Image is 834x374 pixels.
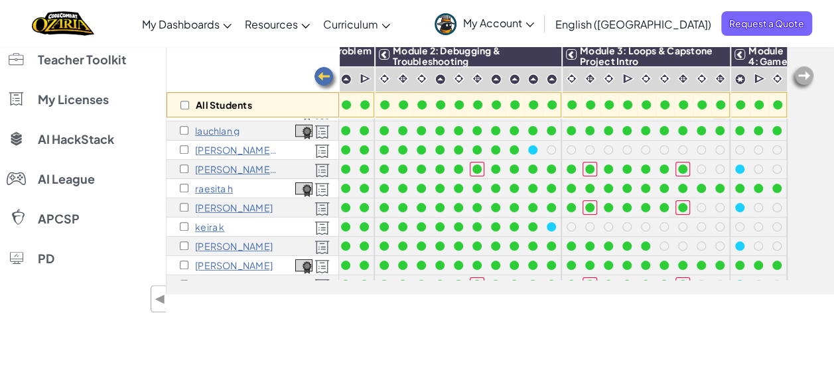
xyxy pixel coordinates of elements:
img: IconCinematic.svg [640,72,652,85]
p: Alicia I [195,202,273,213]
img: IconInteractive.svg [471,72,484,85]
span: Curriculum [323,17,378,31]
span: English ([GEOGRAPHIC_DATA]) [555,17,711,31]
img: IconCutscene.svg [622,72,635,86]
img: IconInteractive.svg [584,72,596,85]
img: Arrow_Left.png [313,66,339,92]
p: raesita h [195,183,233,194]
img: IconCinematic.svg [658,72,671,85]
a: Request a Quote [721,11,812,36]
span: Module 3: Loops & Capstone Project Intro [580,44,713,67]
img: IconPracticeLevel.svg [546,74,557,85]
img: Licensed [314,182,330,197]
a: English ([GEOGRAPHIC_DATA]) [549,6,718,42]
img: avatar [435,13,456,35]
p: Eli m [195,260,273,271]
img: IconCinematic.svg [602,72,615,85]
a: My Account [428,3,541,44]
img: IconCinematic.svg [452,72,465,85]
a: View Course Completion Certificate [295,180,313,196]
img: IconPracticeLevel.svg [490,74,502,85]
img: Licensed [314,202,330,216]
p: hugh O [195,279,273,290]
img: Licensed [314,279,330,293]
img: certificate-icon.png [295,125,313,139]
img: IconCinematic.svg [695,72,708,85]
a: View Course Completion Certificate [295,257,313,273]
img: IconCapstoneLevel.svg [734,74,746,85]
p: Kimberley h [195,164,278,174]
span: My Dashboards [142,17,220,31]
img: IconCinematic.svg [771,72,784,85]
img: Licensed [314,221,330,235]
p: Leah G [195,145,278,155]
img: Arrow_Left_Inactive.png [789,65,815,92]
a: View Course Completion Certificate [295,103,313,119]
img: certificate-icon.png [295,182,313,197]
span: Teacher Toolkit [38,54,126,66]
span: My Licenses [38,93,109,105]
a: View Course Completion Certificate [295,123,313,138]
img: certificate-icon.png [295,259,313,274]
img: IconInteractive.svg [397,72,409,85]
img: IconCutscene.svg [754,72,766,86]
img: IconCutscene.svg [360,72,372,86]
img: IconPracticeLevel.svg [527,74,539,85]
span: My Account [463,16,534,30]
img: Licensed [314,259,330,274]
img: IconInteractive.svg [714,72,727,85]
img: IconCinematic.svg [378,72,391,85]
span: Resources [245,17,298,31]
span: ◀ [155,289,166,308]
p: All Students [196,99,252,110]
img: IconPracticeLevel.svg [435,74,446,85]
span: Module 2: Debugging & Troubleshooting [393,44,500,67]
img: Home [32,10,94,37]
p: keira k [195,221,225,232]
span: AI HackStack [38,133,114,145]
img: Licensed [314,125,330,139]
a: Ozaria by CodeCombat logo [32,10,94,37]
span: Module 1: Algorithms & Problem Solving [224,44,372,67]
img: IconInteractive.svg [677,72,689,85]
img: IconPracticeLevel.svg [509,74,520,85]
span: AI League [38,173,95,185]
img: IconCinematic.svg [565,72,578,85]
img: Licensed [314,163,330,178]
img: Licensed [314,144,330,158]
a: Resources [238,6,316,42]
a: Curriculum [316,6,397,42]
p: Thomas L [195,241,273,251]
img: IconCinematic.svg [415,72,428,85]
img: Licensed [314,240,330,255]
img: IconPracticeLevel.svg [340,74,352,85]
a: My Dashboards [135,6,238,42]
p: lauchlan g [195,125,240,136]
